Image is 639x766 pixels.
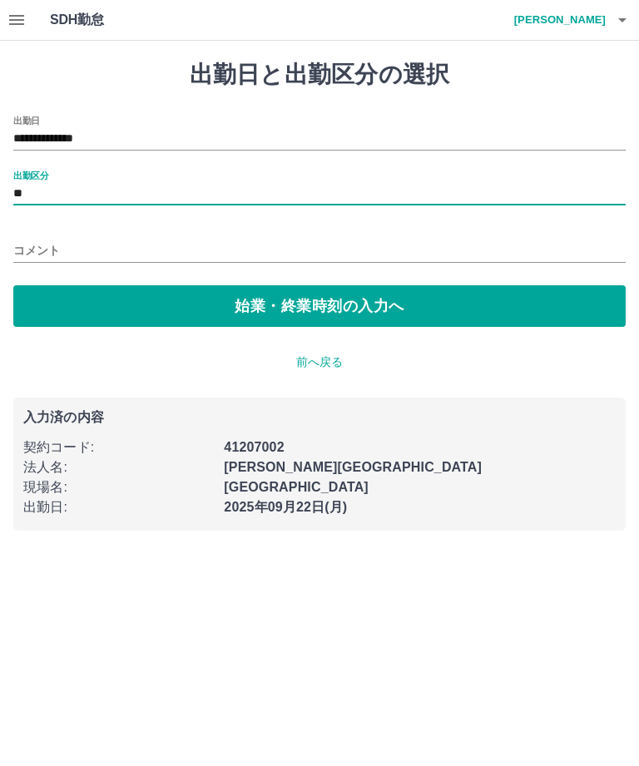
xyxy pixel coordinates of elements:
button: 始業・終業時刻の入力へ [13,285,626,327]
p: 現場名 : [23,477,214,497]
label: 出勤区分 [13,169,48,181]
b: 41207002 [224,440,284,454]
p: 前へ戻る [13,353,626,371]
p: 契約コード : [23,437,214,457]
p: 出勤日 : [23,497,214,517]
p: 法人名 : [23,457,214,477]
b: [GEOGRAPHIC_DATA] [224,480,369,494]
b: 2025年09月22日(月) [224,500,347,514]
p: 入力済の内容 [23,411,616,424]
b: [PERSON_NAME][GEOGRAPHIC_DATA] [224,460,482,474]
h1: 出勤日と出勤区分の選択 [13,61,626,89]
label: 出勤日 [13,114,40,126]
